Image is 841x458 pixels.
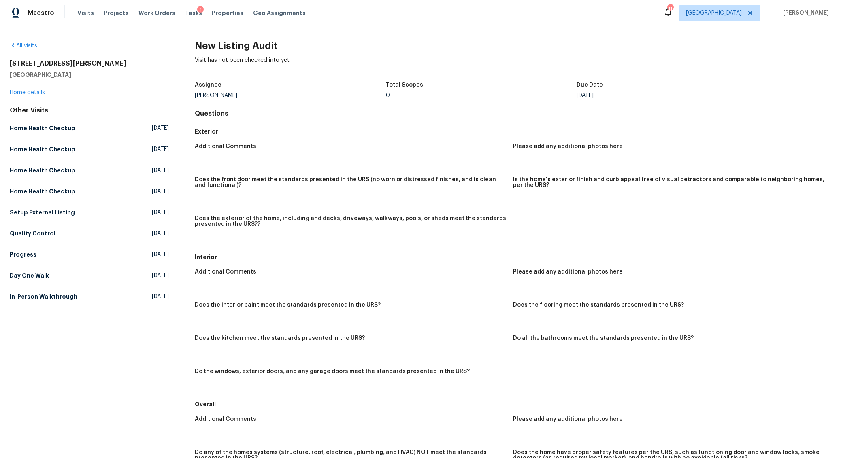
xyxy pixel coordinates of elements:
h5: Progress [10,250,36,259]
a: Home Health Checkup[DATE] [10,184,169,199]
div: 1 [197,6,204,14]
h5: Additional Comments [195,269,256,275]
span: Visits [77,9,94,17]
a: All visits [10,43,37,49]
a: Quality Control[DATE] [10,226,169,241]
h5: Does the kitchen meet the standards presented in the URS? [195,335,365,341]
h5: Additional Comments [195,144,256,149]
h5: Does the interior paint meet the standards presented in the URS? [195,302,381,308]
h5: Please add any additional photos here [513,269,623,275]
a: Progress[DATE] [10,247,169,262]
span: [DATE] [152,229,169,237]
span: Tasks [185,10,202,16]
h5: Exterior [195,127,831,136]
div: [DATE] [577,93,768,98]
span: [DATE] [152,271,169,280]
span: [DATE] [152,208,169,216]
a: Home Health Checkup[DATE] [10,163,169,178]
h5: Does the flooring meet the standards presented in the URS? [513,302,684,308]
h5: Please add any additional photos here [513,416,623,422]
span: [DATE] [152,166,169,174]
a: Home Health Checkup[DATE] [10,121,169,136]
h5: Assignee [195,82,221,88]
h5: Does the front door meet the standards presented in the URS (no worn or distressed finishes, and ... [195,177,507,188]
h5: Additional Comments [195,416,256,422]
h4: Questions [195,110,831,118]
div: Visit has not been checked into yet. [195,56,831,77]
span: Geo Assignments [253,9,306,17]
span: [DATE] [152,124,169,132]
h5: Setup External Listing [10,208,75,216]
h5: Due Date [577,82,603,88]
h5: Do the windows, exterior doors, and any garage doors meet the standards presented in the URS? [195,369,470,374]
div: 11 [667,5,673,13]
div: Other Visits [10,106,169,114]
h2: New Listing Audit [195,42,831,50]
span: [DATE] [152,293,169,301]
span: Work Orders [138,9,175,17]
h5: Home Health Checkup [10,124,75,132]
h5: Home Health Checkup [10,166,75,174]
h5: Does the exterior of the home, including and decks, driveways, walkways, pools, or sheds meet the... [195,216,507,227]
span: [DATE] [152,187,169,195]
a: In-Person Walkthrough[DATE] [10,289,169,304]
a: Home details [10,90,45,95]
h5: Day One Walk [10,271,49,280]
span: [PERSON_NAME] [780,9,829,17]
h5: Please add any additional photos here [513,144,623,149]
h5: Quality Control [10,229,55,237]
h5: In-Person Walkthrough [10,293,77,301]
span: [DATE] [152,145,169,153]
span: Maestro [28,9,54,17]
h5: [GEOGRAPHIC_DATA] [10,71,169,79]
a: Home Health Checkup[DATE] [10,142,169,157]
a: Day One Walk[DATE] [10,268,169,283]
h2: [STREET_ADDRESS][PERSON_NAME] [10,59,169,68]
h5: Home Health Checkup [10,145,75,153]
h5: Is the home's exterior finish and curb appeal free of visual detractors and comparable to neighbo... [513,177,825,188]
div: 0 [386,93,577,98]
span: Properties [212,9,243,17]
h5: Do all the bathrooms meet the standards presented in the URS? [513,335,694,341]
h5: Overall [195,400,831,408]
h5: Interior [195,253,831,261]
a: Setup External Listing[DATE] [10,205,169,220]
div: [PERSON_NAME] [195,93,386,98]
h5: Home Health Checkup [10,187,75,195]
span: [DATE] [152,250,169,259]
span: Projects [104,9,129,17]
h5: Total Scopes [386,82,423,88]
span: [GEOGRAPHIC_DATA] [686,9,742,17]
